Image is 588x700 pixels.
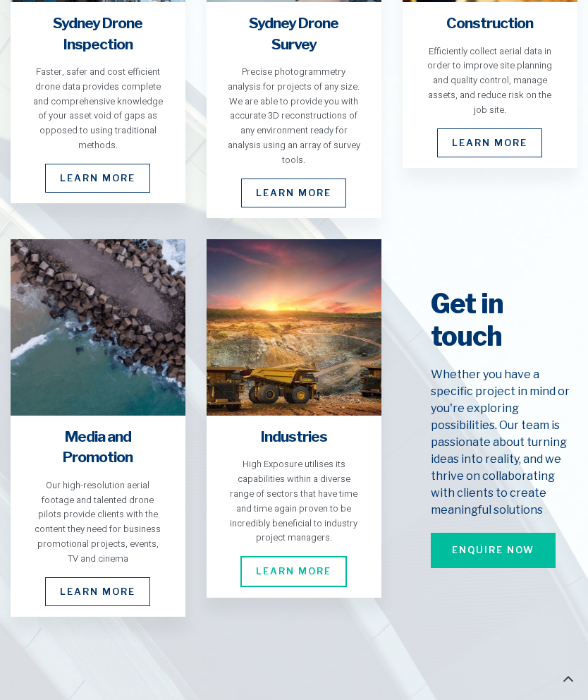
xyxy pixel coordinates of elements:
[452,543,534,557] span: Enquire Now
[45,164,150,193] a: Learn More
[228,65,360,168] div: Precise photogrammetry analysis for projects of any size. We are able to provide you with accurat...
[431,533,556,568] a: Enquire Now
[431,366,577,519] h5: Whether you have a specific project in mind or you're exploring possibilities. Our team is passio...
[207,239,381,598] a: Industries High Exposure utilises its capabilities within a diverse range of sectors that have ti...
[431,288,577,352] h2: Get in touch
[228,13,360,54] h4: Sydney Drone Survey
[228,426,360,447] h4: Industries
[424,13,556,33] h4: Construction
[32,426,164,468] h4: Media and Promotion
[228,457,360,545] div: High Exposure utilises its capabilities within a diverse range of sectors that have time and time...
[32,478,164,567] div: Our high-resolution aerial footage and talented drone pilots provide clients with the content the...
[241,179,346,208] a: Learn More
[45,577,150,607] a: Learn More
[424,44,556,118] div: Efficiently collect aerial data in order to improve site planning and quality control, manage ass...
[240,556,347,587] span: Learn More
[32,13,164,54] h4: Sydney Drone Inspection
[32,65,164,153] div: Faster, safer and cost efficient drone data provides complete and comprehensive knowledge of your...
[437,128,542,158] a: Learn More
